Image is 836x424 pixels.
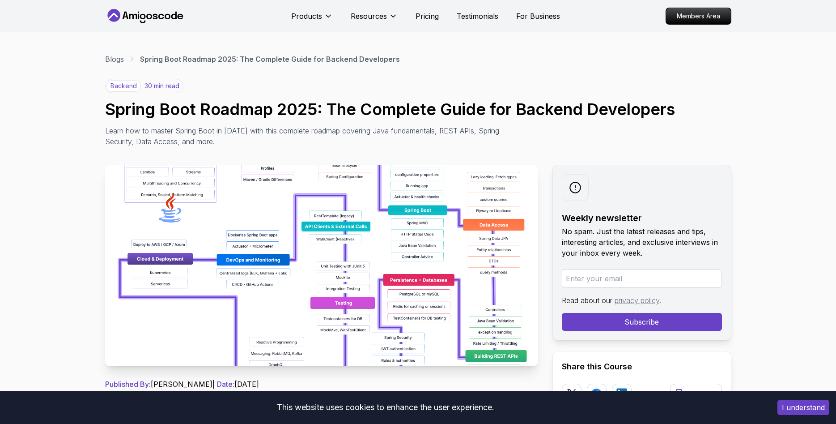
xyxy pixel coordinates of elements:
[562,360,722,373] h2: Share this Course
[647,388,654,399] p: or
[7,398,764,417] div: This website uses cookies to enhance the user experience.
[351,11,398,29] button: Resources
[777,400,829,415] button: Accept cookies
[562,313,722,331] button: Subscribe
[351,11,387,21] p: Resources
[106,80,141,92] p: backend
[615,296,659,305] a: privacy policy
[105,100,731,118] h1: Spring Boot Roadmap 2025: The Complete Guide for Backend Developers
[105,125,506,147] p: Learn how to master Spring Boot in [DATE] with this complete roadmap covering Java fundamentals, ...
[105,379,538,390] p: [PERSON_NAME] | [DATE]
[562,226,722,258] p: No spam. Just the latest releases and tips, interesting articles, and exclusive interviews in you...
[562,212,722,224] h2: Weekly newsletter
[562,269,722,288] input: Enter your email
[217,380,234,389] span: Date:
[105,54,124,64] a: Blogs
[516,11,560,21] a: For Business
[670,384,722,403] button: Copy link
[688,389,716,398] p: Copy link
[781,368,836,411] iframe: chat widget
[416,11,439,21] a: Pricing
[140,54,400,64] p: Spring Boot Roadmap 2025: The Complete Guide for Backend Developers
[562,295,722,306] p: Read about our .
[666,8,731,25] a: Members Area
[291,11,333,29] button: Products
[457,11,498,21] a: Testimonials
[105,380,151,389] span: Published By:
[291,11,322,21] p: Products
[666,8,731,24] p: Members Area
[105,165,538,366] img: Spring Boot Roadmap 2025: The Complete Guide for Backend Developers thumbnail
[144,81,179,90] p: 30 min read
